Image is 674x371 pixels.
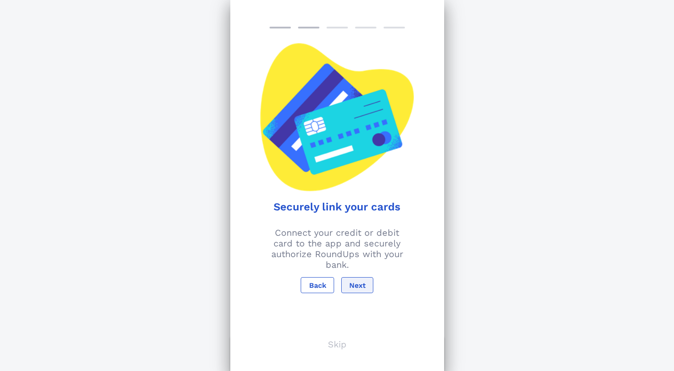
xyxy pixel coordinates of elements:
p: Skip [328,339,347,350]
span: Next [349,281,366,290]
button: Next [341,277,373,293]
span: Back [308,281,326,290]
h1: Securely link your cards [243,201,432,213]
button: Back [301,277,334,293]
p: Connect your credit or debit card to the app and securely authorize RoundUps with your bank. [236,227,439,270]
